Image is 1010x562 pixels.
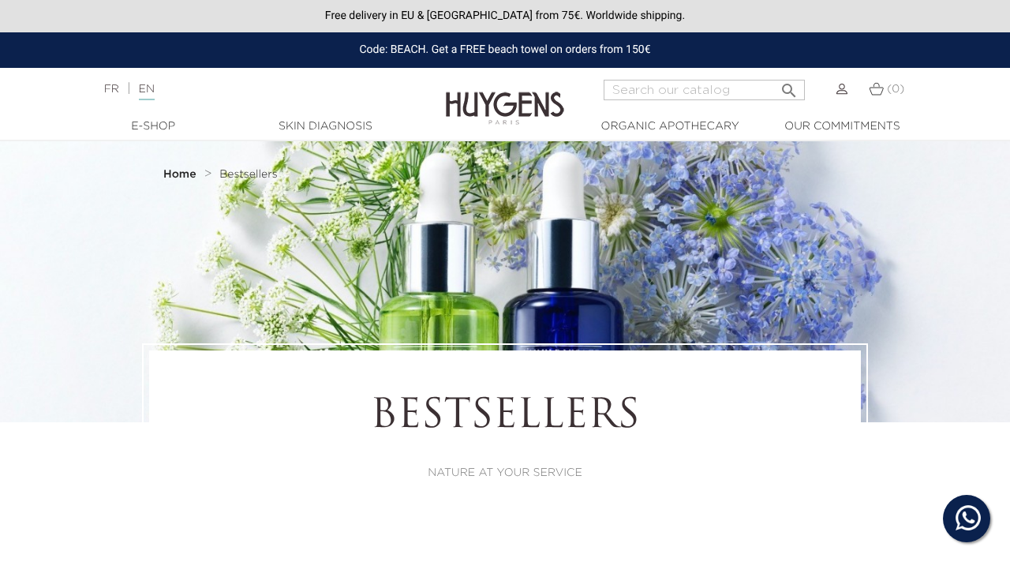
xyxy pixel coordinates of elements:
a: EN [139,84,155,100]
p: NATURE AT YOUR SERVICE [193,465,817,481]
a: Organic Apothecary [591,118,749,135]
button:  [775,75,803,96]
a: FR [104,84,119,95]
a: Bestsellers [219,168,278,181]
img: Huygens [446,66,564,127]
strong: Home [163,169,196,180]
span: (0) [887,84,904,95]
a: E-Shop [74,118,232,135]
i:  [780,77,799,96]
h1: Bestsellers [193,394,817,441]
span: Bestsellers [219,169,278,180]
input: Search [604,80,805,100]
a: Our commitments [763,118,921,135]
div: | [96,80,410,99]
a: Skin Diagnosis [246,118,404,135]
a: Home [163,168,200,181]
